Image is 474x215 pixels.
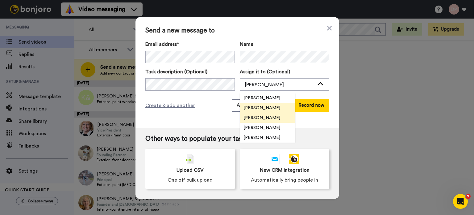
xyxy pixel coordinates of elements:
div: [PERSON_NAME] [245,81,314,88]
span: [PERSON_NAME] [240,115,284,121]
span: [PERSON_NAME] [240,95,284,101]
span: [PERSON_NAME] [240,125,284,131]
button: Record now [293,99,329,112]
span: Name [240,41,253,48]
span: [PERSON_NAME] [240,105,284,111]
button: Add and record later [232,99,286,112]
iframe: Intercom live chat [453,194,468,209]
span: Create & add another [145,102,195,109]
span: Automatically bring people in [251,176,318,184]
div: animation [270,154,299,164]
span: Upload CSV [177,166,204,174]
span: New CRM integration [260,166,310,174]
span: Other ways to populate your tasklist [145,135,329,143]
label: Assign it to (Optional) [240,68,329,75]
span: [PERSON_NAME] [240,135,284,141]
span: Send a new message to [145,27,329,34]
label: Task description (Optional) [145,68,235,75]
span: One off bulk upload [168,176,213,184]
label: Email address* [145,41,235,48]
span: 9 [466,194,471,199]
img: csv-grey.png [186,154,194,164]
